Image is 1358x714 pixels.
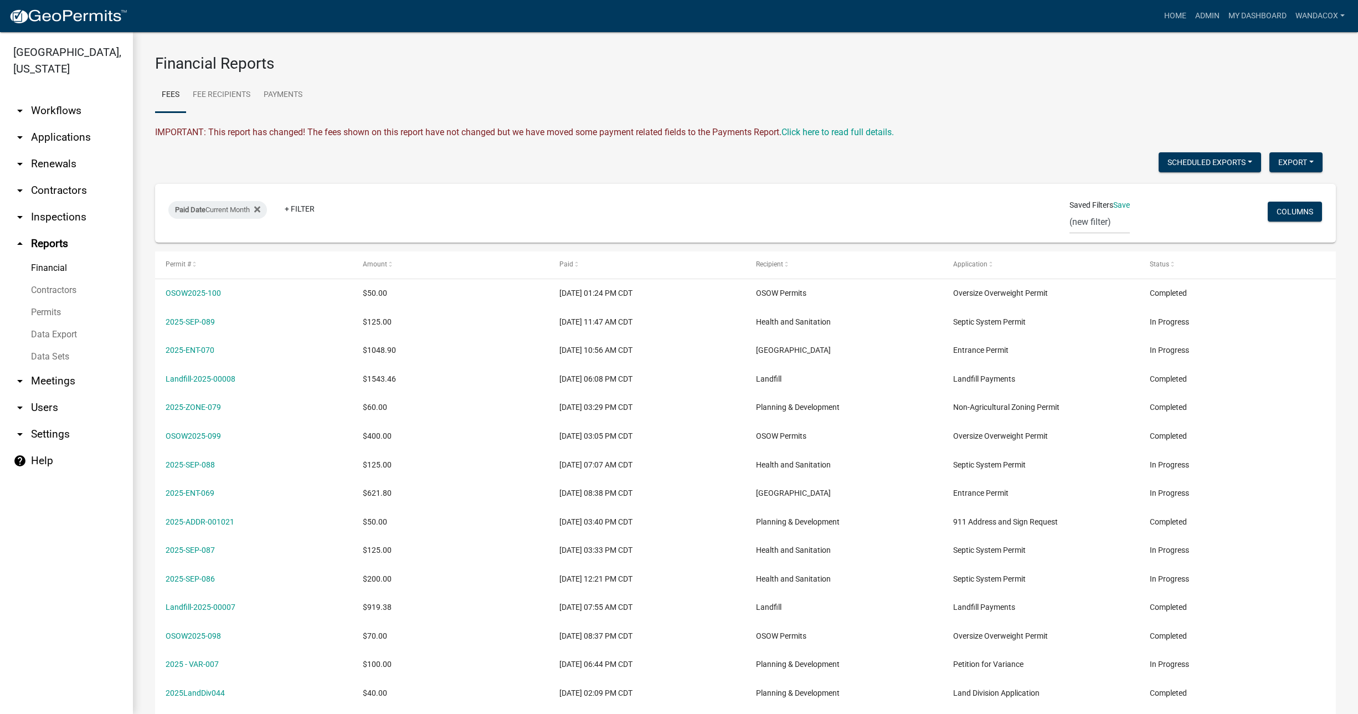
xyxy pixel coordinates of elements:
button: Export [1269,152,1323,172]
span: In Progress [1150,574,1189,583]
div: [DATE] 12:21 PM CDT [559,573,735,585]
i: arrow_drop_down [13,210,27,224]
span: $400.00 [363,432,392,440]
span: Completed [1150,689,1187,697]
span: Land Division Application [953,689,1040,697]
span: In Progress [1150,660,1189,669]
a: Landfill-2025-00008 [166,374,235,383]
a: Fee Recipients [186,78,257,113]
a: WandaCox [1291,6,1349,27]
a: 2025-ADDR-001021 [166,517,234,526]
span: Recipient [756,260,783,268]
span: Landfill Payments [953,603,1015,612]
datatable-header-cell: Permit # [155,251,352,278]
a: Fees [155,78,186,113]
span: $621.80 [363,489,392,497]
span: Amount [363,260,387,268]
a: My Dashboard [1224,6,1291,27]
a: 2025 - VAR-007 [166,660,219,669]
span: In Progress [1150,460,1189,469]
button: Columns [1268,202,1322,222]
div: [DATE] 11:47 AM CDT [559,316,735,328]
span: 911 Address and Sign Request [953,517,1058,526]
div: [DATE] 03:33 PM CDT [559,544,735,557]
div: Current Month [168,201,267,219]
span: Planning & Development [756,689,840,697]
div: IMPORTANT: This report has changed! The fees shown on this report have not changed but we have mo... [155,126,1336,139]
span: Petition for Variance [953,660,1023,669]
datatable-header-cell: Amount [352,251,548,278]
a: Landfill-2025-00007 [166,603,235,612]
span: Completed [1150,374,1187,383]
button: Scheduled Exports [1159,152,1261,172]
span: $70.00 [363,631,387,640]
div: [DATE] 07:55 AM CDT [559,601,735,614]
span: Health and Sanitation [756,317,831,326]
a: Save [1113,201,1130,209]
div: [DATE] 03:29 PM CDT [559,401,735,414]
div: [DATE] 08:37 PM CDT [559,630,735,643]
span: OSOW Permits [756,289,806,297]
i: arrow_drop_down [13,374,27,388]
span: Completed [1150,603,1187,612]
span: Paid Date [175,206,205,214]
span: In Progress [1150,317,1189,326]
wm-modal-confirm: Upcoming Changes to Daily Fees Report [781,127,894,137]
span: Septic System Permit [953,546,1026,554]
a: + Filter [276,199,323,219]
span: In Progress [1150,489,1189,497]
div: [DATE] 01:24 PM CDT [559,287,735,300]
span: $125.00 [363,460,392,469]
div: [DATE] 08:38 PM CDT [559,487,735,500]
a: 2025-ENT-070 [166,346,214,355]
span: Septic System Permit [953,460,1026,469]
a: 2025LandDiv044 [166,689,225,697]
span: Entrance Permit [953,346,1009,355]
i: arrow_drop_down [13,157,27,171]
datatable-header-cell: Application [942,251,1139,278]
span: Completed [1150,631,1187,640]
i: arrow_drop_down [13,104,27,117]
span: Saved Filters [1069,199,1113,211]
a: 2025-SEP-088 [166,460,215,469]
a: Click here to read full details. [781,127,894,137]
span: Entrance Permit [953,489,1009,497]
span: Landfill [756,603,781,612]
span: $100.00 [363,660,392,669]
span: Boone County Secondary Roads [756,346,831,355]
span: Health and Sanitation [756,546,831,554]
span: Oversize Overweight Permit [953,631,1048,640]
span: $200.00 [363,574,392,583]
span: $919.38 [363,603,392,612]
a: OSOW2025-098 [166,631,221,640]
datatable-header-cell: Status [1139,251,1336,278]
span: $125.00 [363,317,392,326]
i: arrow_drop_down [13,428,27,441]
span: Permit # [166,260,191,268]
a: Payments [257,78,309,113]
span: $50.00 [363,517,387,526]
i: arrow_drop_down [13,184,27,197]
span: $1048.90 [363,346,396,355]
span: Non-Agricultural Zoning Permit [953,403,1059,412]
div: [DATE] 02:09 PM CDT [559,687,735,700]
span: Completed [1150,432,1187,440]
div: [DATE] 06:44 PM CDT [559,658,735,671]
div: [DATE] 10:56 AM CDT [559,344,735,357]
div: [DATE] 03:40 PM CDT [559,516,735,528]
span: Oversize Overweight Permit [953,289,1048,297]
a: 2025-ENT-069 [166,489,214,497]
span: Septic System Permit [953,317,1026,326]
div: [DATE] 03:05 PM CDT [559,430,735,443]
i: arrow_drop_up [13,237,27,250]
span: Completed [1150,403,1187,412]
h3: Financial Reports [155,54,1336,73]
a: OSOW2025-100 [166,289,221,297]
i: arrow_drop_down [13,401,27,414]
span: $1543.46 [363,374,396,383]
span: Planning & Development [756,403,840,412]
span: $125.00 [363,546,392,554]
i: arrow_drop_down [13,131,27,144]
span: $40.00 [363,689,387,697]
i: help [13,454,27,468]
